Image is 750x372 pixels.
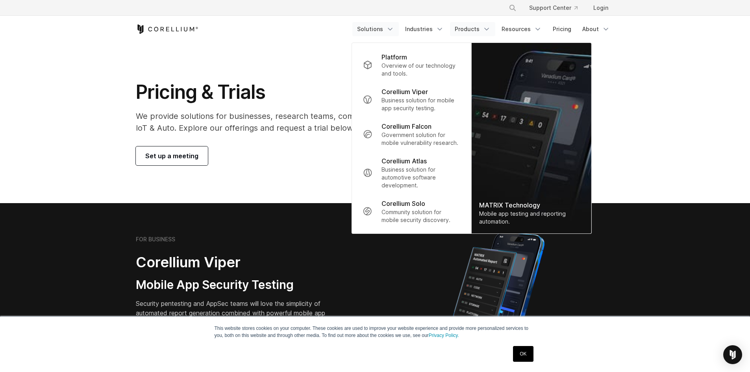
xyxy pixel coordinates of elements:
a: Platform Overview of our technology and tools. [356,48,466,82]
h3: Mobile App Security Testing [136,278,337,292]
a: Corellium Solo Community solution for mobile security discovery. [356,194,466,229]
p: Corellium Atlas [381,156,427,166]
a: Solutions [352,22,399,36]
div: Mobile app testing and reporting automation. [479,210,583,226]
img: Corellium MATRIX automated report on iPhone showing app vulnerability test results across securit... [439,228,558,366]
p: Corellium Falcon [381,122,431,131]
a: Login [587,1,615,15]
span: Set up a meeting [145,151,198,161]
div: Open Intercom Messenger [723,345,742,364]
p: Platform [381,52,407,62]
h1: Pricing & Trials [136,80,450,104]
div: MATRIX Technology [479,200,583,210]
p: Community solution for mobile security discovery. [381,208,460,224]
p: Business solution for mobile app security testing. [381,96,460,112]
a: OK [513,346,533,362]
a: Products [450,22,495,36]
button: Search [506,1,520,15]
a: Corellium Atlas Business solution for automotive software development. [356,152,466,194]
a: About [578,22,615,36]
h6: FOR BUSINESS [136,236,175,243]
a: Set up a meeting [136,146,208,165]
a: MATRIX Technology Mobile app testing and reporting automation. [471,43,591,233]
p: Security pentesting and AppSec teams will love the simplicity of automated report generation comb... [136,299,337,327]
p: Corellium Viper [381,87,428,96]
p: This website stores cookies on your computer. These cookies are used to improve your website expe... [215,325,536,339]
p: Corellium Solo [381,199,425,208]
a: Corellium Home [136,24,198,34]
a: Resources [497,22,546,36]
a: Corellium Viper Business solution for mobile app security testing. [356,82,466,117]
div: Navigation Menu [499,1,615,15]
div: Navigation Menu [352,22,615,36]
a: Corellium Falcon Government solution for mobile vulnerability research. [356,117,466,152]
p: Overview of our technology and tools. [381,62,460,78]
img: Matrix_WebNav_1x [471,43,591,233]
a: Support Center [523,1,584,15]
h2: Corellium Viper [136,254,337,271]
a: Industries [400,22,448,36]
p: We provide solutions for businesses, research teams, community individuals, and IoT & Auto. Explo... [136,110,450,134]
a: Pricing [548,22,576,36]
p: Business solution for automotive software development. [381,166,460,189]
a: Privacy Policy. [429,333,459,338]
p: Government solution for mobile vulnerability research. [381,131,460,147]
